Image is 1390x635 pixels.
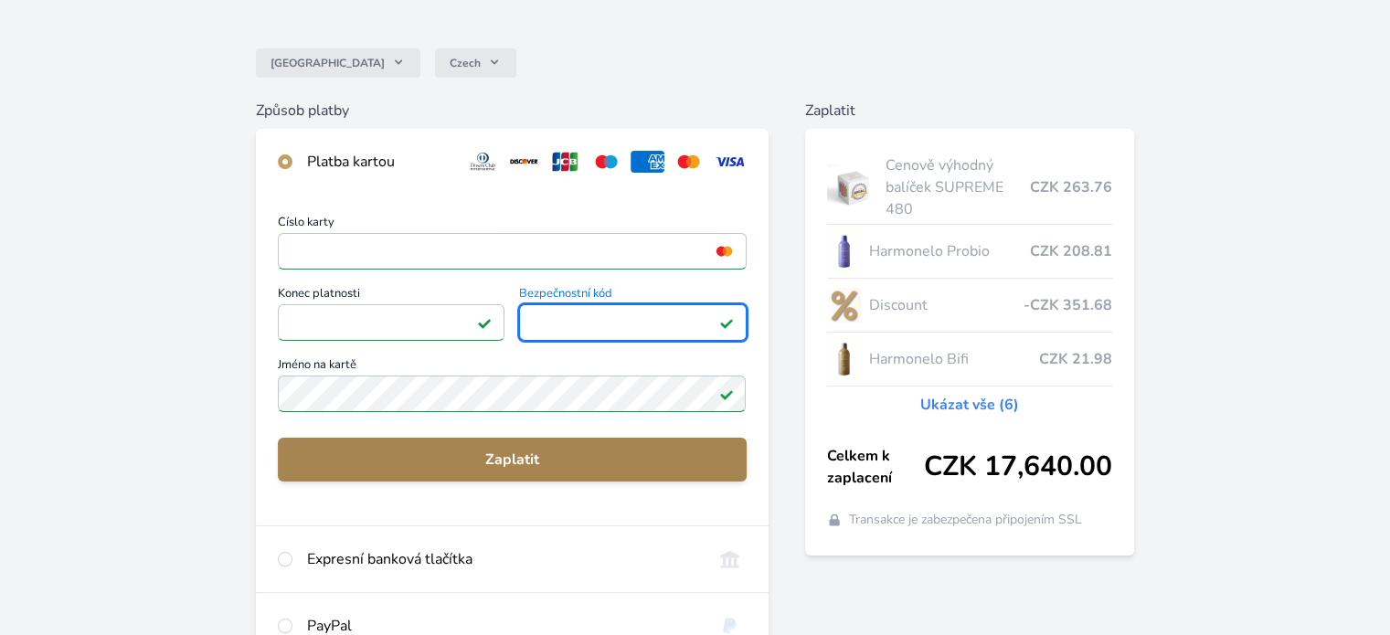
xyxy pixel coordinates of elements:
[631,151,664,173] img: amex.svg
[868,240,1029,262] span: Harmonelo Probio
[278,288,504,304] span: Konec platnosti
[672,151,706,173] img: mc.svg
[548,151,582,173] img: jcb.svg
[435,48,516,78] button: Czech
[278,217,746,233] span: Číslo karty
[827,336,862,382] img: CLEAN_BIFI_se_stinem_x-lo.jpg
[477,315,492,330] img: Platné pole
[827,228,862,274] img: CLEAN_PROBIO_se_stinem_x-lo.jpg
[286,238,737,264] iframe: Iframe pro číslo karty
[827,164,879,210] img: supreme.jpg
[519,288,746,304] span: Bezpečnostní kód
[849,511,1082,529] span: Transakce je zabezpečena připojením SSL
[256,48,420,78] button: [GEOGRAPHIC_DATA]
[1039,348,1112,370] span: CZK 21.98
[719,315,734,330] img: Platné pole
[292,449,731,471] span: Zaplatit
[1030,240,1112,262] span: CZK 208.81
[827,445,924,489] span: Celkem k zaplacení
[868,294,1023,316] span: Discount
[278,376,746,412] input: Jméno na kartěPlatné pole
[868,348,1038,370] span: Harmonelo Bifi
[920,394,1019,416] a: Ukázat vše (6)
[278,438,746,482] button: Zaplatit
[713,548,747,570] img: onlineBanking_CZ.svg
[886,154,1029,220] span: Cenově výhodný balíček SUPREME 480
[1030,176,1112,198] span: CZK 263.76
[307,151,451,173] div: Platba kartou
[450,56,481,70] span: Czech
[256,100,768,122] h6: Způsob platby
[827,282,862,328] img: discount-lo.png
[719,386,734,401] img: Platné pole
[713,151,747,173] img: visa.svg
[466,151,500,173] img: diners.svg
[271,56,385,70] span: [GEOGRAPHIC_DATA]
[805,100,1134,122] h6: Zaplatit
[712,243,737,259] img: mc
[307,548,697,570] div: Expresní banková tlačítka
[527,310,737,335] iframe: Iframe pro bezpečnostní kód
[589,151,623,173] img: maestro.svg
[286,310,496,335] iframe: Iframe pro datum vypršení platnosti
[278,359,746,376] span: Jméno na kartě
[924,450,1112,483] span: CZK 17,640.00
[507,151,541,173] img: discover.svg
[1024,294,1112,316] span: -CZK 351.68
